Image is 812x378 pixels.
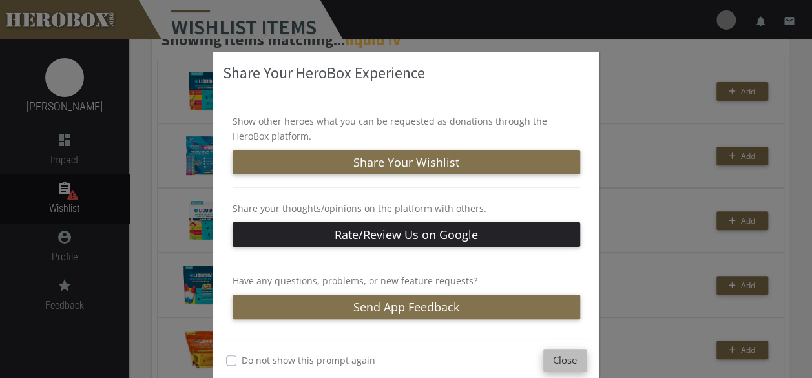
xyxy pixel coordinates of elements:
[233,295,580,319] a: Send App Feedback
[233,150,580,174] button: Share Your Wishlist
[223,62,590,84] h3: Share Your HeroBox Experience
[233,201,580,216] p: Share your thoughts/opinions on the platform with others.
[233,273,580,288] p: Have any questions, problems, or new feature requests?
[543,349,587,372] button: Close
[233,222,580,247] a: Rate/Review Us on Google
[242,353,375,368] label: Do not show this prompt again
[233,114,580,143] p: Show other heroes what you can be requested as donations through the HeroBox platform.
